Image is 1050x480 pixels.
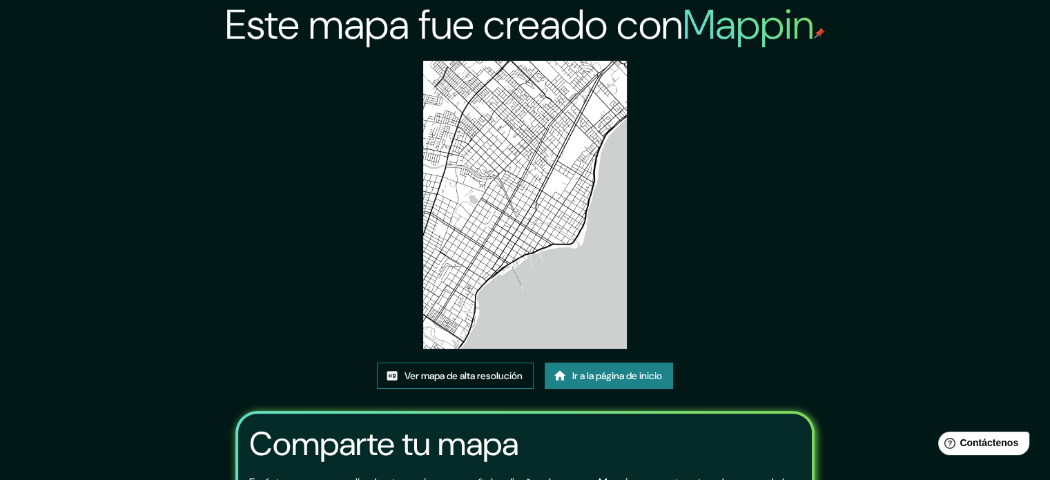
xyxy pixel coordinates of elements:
img: created-map [423,61,627,349]
font: Comparte tu mapa [249,422,518,465]
a: Ir a la página de inicio [545,363,673,389]
font: Ver mapa de alta resolución [405,369,523,382]
iframe: Lanzador de widgets de ayuda [927,426,1035,465]
a: Ver mapa de alta resolución [377,363,534,389]
img: pin de mapeo [814,28,825,39]
font: Ir a la página de inicio [572,369,662,382]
